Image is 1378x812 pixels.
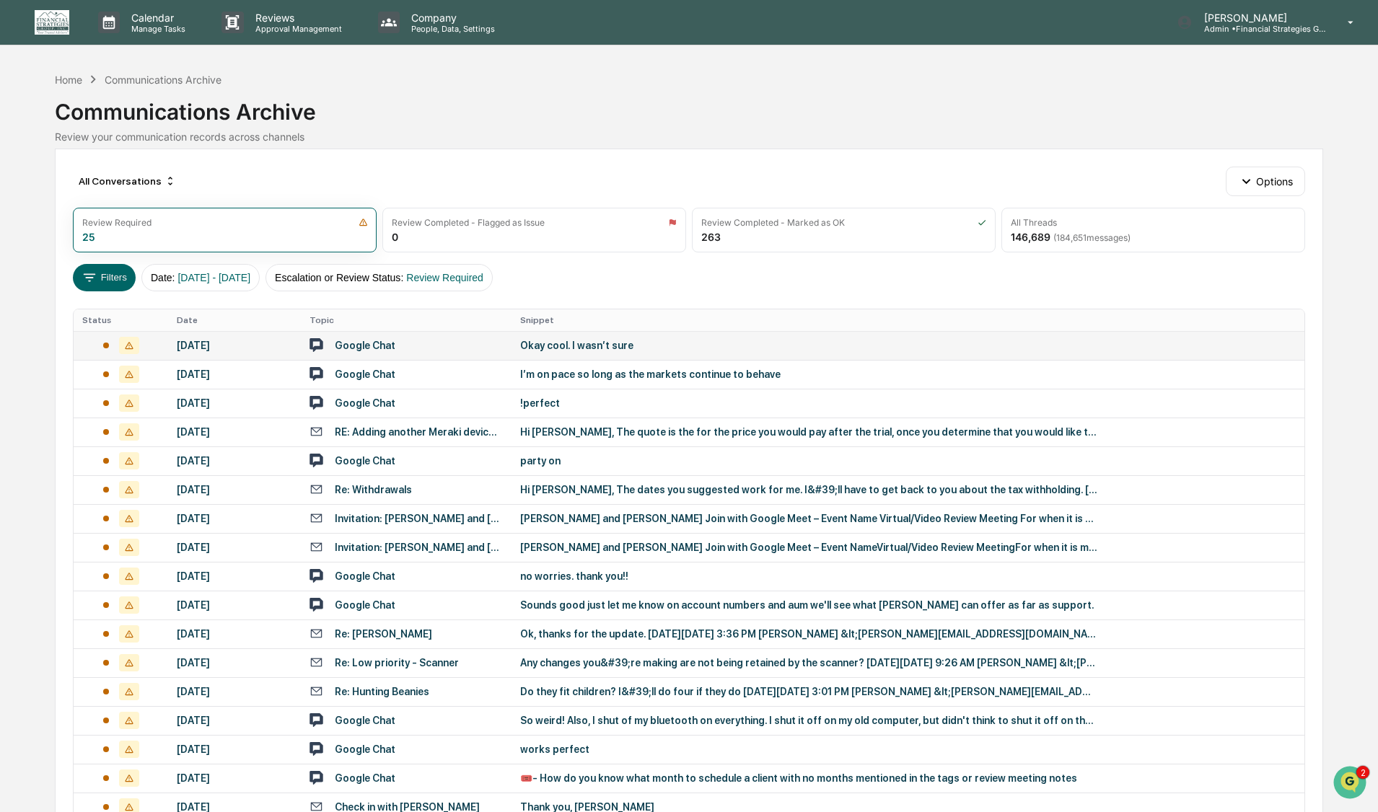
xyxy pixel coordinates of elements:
div: [DATE] [177,743,292,755]
div: Google Chat [335,772,395,784]
span: Review Required [406,272,483,283]
p: Approval Management [244,24,349,34]
div: All Threads [1011,217,1057,228]
div: party on [520,455,1097,467]
div: 🖐️ [14,296,26,308]
th: Snippet [512,309,1304,331]
img: Jack Rasmussen [14,182,38,206]
div: Google Chat [335,743,395,755]
th: Date [168,309,301,331]
div: Google Chat [335,369,395,380]
div: Ok, thanks for the update. [DATE][DATE] 3:36 PM [PERSON_NAME] &lt;[PERSON_NAME][EMAIL_ADDRESS][DO... [520,628,1097,640]
iframe: Open customer support [1332,764,1371,803]
p: [PERSON_NAME] [1193,12,1327,24]
span: Preclearance [29,295,93,309]
p: Manage Tasks [120,24,193,34]
div: [DATE] [177,628,292,640]
div: [DATE] [177,426,292,438]
div: Review Completed - Flagged as Issue [392,217,545,228]
img: 8933085812038_c878075ebb4cc5468115_72.jpg [30,110,56,136]
div: Do they fit children? I&#39;ll do four if they do [DATE][DATE] 3:01 PM [PERSON_NAME] &lt;[PERSON_... [520,686,1097,697]
button: Escalation or Review Status:Review Required [265,264,493,291]
div: [PERSON_NAME] and [PERSON_NAME] Join with Google Meet – Event Name Virtual/Video Review Meeting F... [520,513,1097,524]
div: Home [55,74,82,86]
div: Re: Low priority - Scanner [335,657,459,668]
div: no worries. thank you!! [520,570,1097,582]
span: • [120,196,125,208]
div: Google Chat [335,570,395,582]
div: Google Chat [335,340,395,351]
div: Sounds good just let me know on account numbers and aum we'll see what [PERSON_NAME] can offer as... [520,599,1097,611]
div: 0 [392,231,398,243]
div: [DATE] [177,686,292,697]
div: Google Chat [335,455,395,467]
div: Start new chat [65,110,237,125]
div: Hi [PERSON_NAME], The dates you suggested work for me. I&#39;ll have to get back to you about the... [520,484,1097,495]
div: We're offline, we'll be back soon [65,125,204,136]
div: [PERSON_NAME] and [PERSON_NAME] Join with Google Meet – Event NameVirtual/Video Review MeetingFor... [520,542,1097,553]
div: Re: [PERSON_NAME] [335,628,432,640]
div: Past conversations [14,160,97,172]
div: !perfect [520,397,1097,409]
p: People, Data, Settings [400,24,502,34]
div: [DATE] [177,397,292,409]
p: Calendar [120,12,193,24]
div: [DATE] [177,715,292,726]
a: Powered byPylon [102,357,175,369]
div: 263 [701,231,721,243]
div: 🎟️- How do you know what month to schedule a client with no months mentioned in the tags or revie... [520,772,1097,784]
div: Okay cool. I wasn’t sure [520,340,1097,351]
img: 1746055101610-c473b297-6a78-478c-a979-82029cc54cd1 [14,110,40,136]
span: [DATE] [128,235,157,247]
img: Jack Rasmussen [14,221,38,244]
img: icon [978,218,986,227]
div: [DATE] [177,369,292,380]
div: Re: Hunting Beanies [335,686,429,697]
div: Review Completed - Marked as OK [701,217,845,228]
span: [DATE] - [DATE] [177,272,250,283]
p: Reviews [244,12,349,24]
button: Start new chat [245,115,263,132]
div: 🔎 [14,324,26,335]
div: RE: Adding another Meraki device to network: pricing quote request [335,426,503,438]
img: icon [359,218,368,227]
img: logo [35,10,69,35]
button: Date:[DATE] - [DATE] [141,264,260,291]
span: Pylon [144,358,175,369]
div: I’m on pace so long as the markets continue to behave [520,369,1097,380]
div: 🗄️ [105,296,116,308]
img: 1746055101610-c473b297-6a78-478c-a979-82029cc54cd1 [29,236,40,247]
a: 🗄️Attestations [99,289,185,315]
div: Re: Withdrawals [335,484,412,495]
span: [PERSON_NAME] [45,235,117,247]
div: Invitation: [PERSON_NAME] and [PERSON_NAME] @ [DATE] 1:30pm - 2:15pm (EDT) ([PERSON_NAME]) [335,542,503,553]
div: Google Chat [335,397,395,409]
div: [DATE] [177,513,292,524]
div: Review your communication records across channels [55,131,1322,143]
p: Company [400,12,502,24]
div: So weird! Also, I shut of my bluetooth on everything. I shut it off on my old computer, but didn'... [520,715,1097,726]
div: 146,689 [1011,231,1131,243]
input: Clear [38,66,238,81]
img: icon [668,218,677,227]
div: Communications Archive [55,87,1322,125]
div: Communications Archive [105,74,221,86]
th: Status [74,309,167,331]
div: [DATE] [177,772,292,784]
div: Invitation: [PERSON_NAME] and [PERSON_NAME] @ [DATE] 1:30pm - 2:15pm (EDT) ([EMAIL_ADDRESS][DOMAI... [335,513,503,524]
img: 1746055101610-c473b297-6a78-478c-a979-82029cc54cd1 [29,197,40,208]
span: Attestations [119,295,179,309]
div: Any changes you&#39;re making are not being retained by the scanner? [DATE][DATE] 9:26 AM [PERSON... [520,657,1097,668]
div: 25 [82,231,95,243]
p: How can we help? [14,30,263,53]
div: Review Required [82,217,152,228]
span: Data Lookup [29,322,91,337]
div: [DATE] [177,340,292,351]
span: • [120,235,125,247]
p: Admin • Financial Strategies Group (FSG) [1193,24,1327,34]
div: [DATE] [177,484,292,495]
div: [DATE] [177,455,292,467]
div: works perfect [520,743,1097,755]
